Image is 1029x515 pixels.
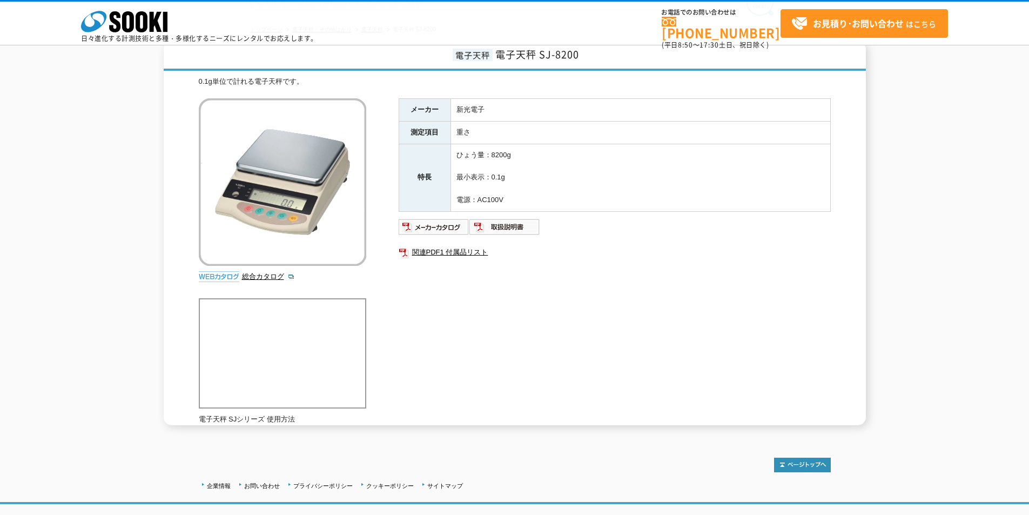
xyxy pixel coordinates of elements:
a: [PHONE_NUMBER] [662,17,781,39]
img: トップページへ [774,458,831,472]
a: 企業情報 [207,483,231,489]
span: 電子天秤 SJ-8200 [495,47,579,62]
a: 総合カタログ [242,272,295,280]
a: プライバシーポリシー [293,483,353,489]
a: クッキーポリシー [366,483,414,489]
td: ひょう量：8200g 最小表示：0.1g 電源：AC100V [450,144,830,211]
a: 取扱説明書 [469,225,540,233]
span: 17:30 [700,40,719,50]
img: メーカーカタログ [399,218,469,236]
span: お電話でのお問い合わせは [662,9,781,16]
th: メーカー [399,99,450,122]
a: メーカーカタログ [399,225,469,233]
div: 0.1g単位で計れる電子天秤です。 [199,76,831,88]
span: 8:50 [678,40,693,50]
span: (平日 ～ 土日、祝日除く) [662,40,769,50]
img: 電子天秤 SJ-8200 [199,98,366,266]
a: サイトマップ [427,483,463,489]
span: 電子天秤 [453,49,493,61]
img: 取扱説明書 [469,218,540,236]
p: 電子天秤 SJシリーズ 使用方法 [199,414,366,425]
a: お問い合わせ [244,483,280,489]
span: はこちら [791,16,936,32]
a: お見積り･お問い合わせはこちら [781,9,948,38]
td: 新光電子 [450,99,830,122]
th: 測定項目 [399,121,450,144]
p: 日々進化する計測技術と多種・多様化するニーズにレンタルでお応えします。 [81,35,318,42]
strong: お見積り･お問い合わせ [813,17,904,30]
a: 関連PDF1 付属品リスト [399,245,831,259]
td: 重さ [450,121,830,144]
img: webカタログ [199,271,239,282]
th: 特長 [399,144,450,211]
